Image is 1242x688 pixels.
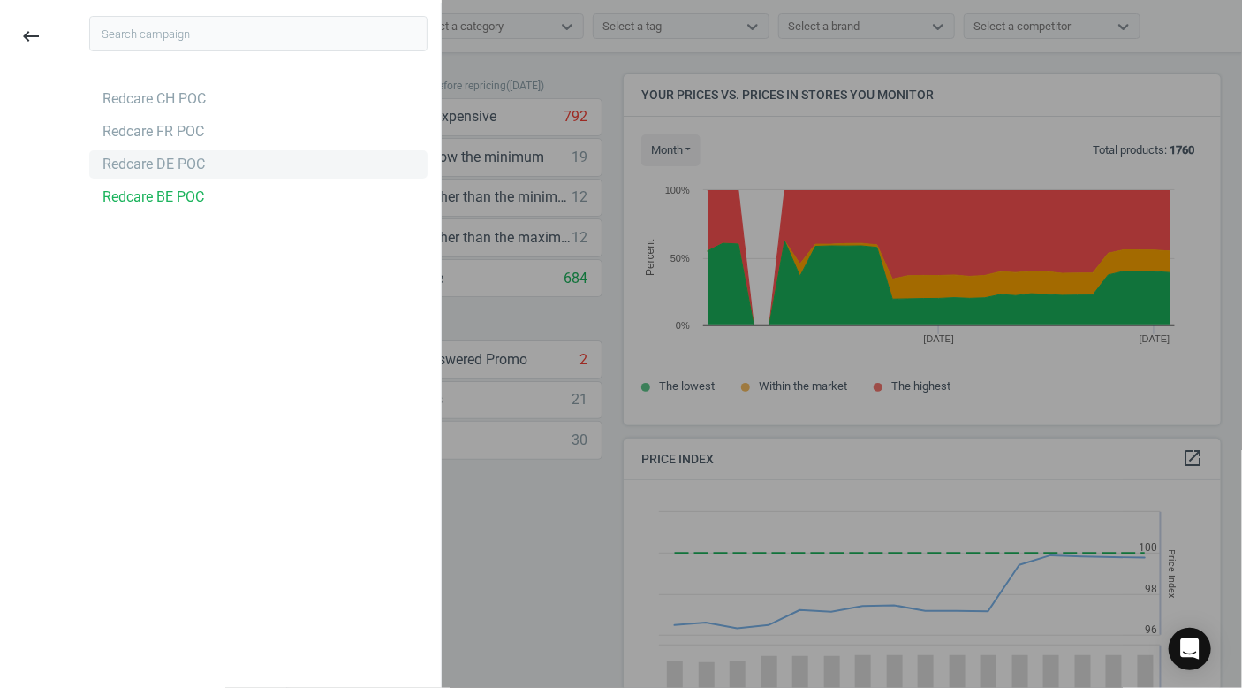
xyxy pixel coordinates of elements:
div: Redcare FR POC [102,122,204,141]
div: Redcare BE POC [102,187,204,207]
input: Search campaign [89,16,428,51]
div: Open Intercom Messenger [1169,628,1211,670]
div: Redcare CH POC [102,89,206,109]
div: Redcare DE POC [102,155,205,174]
i: keyboard_backspace [20,26,42,47]
button: keyboard_backspace [11,16,51,57]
